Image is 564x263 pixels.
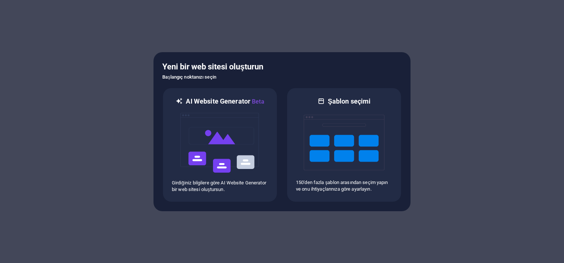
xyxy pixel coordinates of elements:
h6: AI Website Generator [186,97,264,106]
h6: Başlangıç noktanızı seçin [162,73,402,82]
span: Beta [250,98,264,105]
h5: Yeni bir web sitesi oluşturun [162,61,402,73]
div: Şablon seçimi150'den fazla şablon arasından seçim yapın ve onu ihtiyaçlarınıza göre ayarlayın. [286,87,402,202]
h6: Şablon seçimi [328,97,371,106]
p: Girdiğiniz bilgilere göre AI Website Generator bir web sitesi oluştursun. [172,180,268,193]
div: AI Website GeneratorBetaaiGirdiğiniz bilgilere göre AI Website Generator bir web sitesi oluştursun. [162,87,278,202]
p: 150'den fazla şablon arasından seçim yapın ve onu ihtiyaçlarınıza göre ayarlayın. [296,179,392,192]
img: ai [180,106,260,180]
